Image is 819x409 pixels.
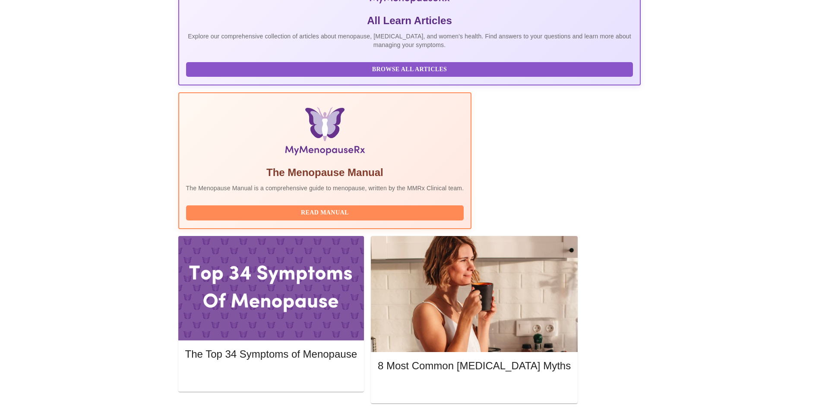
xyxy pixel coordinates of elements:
a: Read More [378,384,573,391]
a: Browse All Articles [186,65,636,72]
h5: The Top 34 Symptoms of Menopause [185,347,357,361]
a: Read Manual [186,208,466,216]
img: Menopause Manual [230,107,420,159]
button: Read Manual [186,205,464,220]
h5: The Menopause Manual [186,166,464,179]
button: Browse All Articles [186,62,633,77]
p: The Menopause Manual is a comprehensive guide to menopause, written by the MMRx Clinical team. [186,184,464,192]
h5: 8 Most Common [MEDICAL_DATA] Myths [378,359,571,373]
button: Read More [378,381,571,396]
span: Read Manual [195,208,455,218]
span: Read More [194,371,348,382]
h5: All Learn Articles [186,14,633,28]
button: Read More [185,369,357,384]
p: Explore our comprehensive collection of articles about menopause, [MEDICAL_DATA], and women's hea... [186,32,633,49]
span: Read More [386,383,562,394]
a: Read More [185,372,359,379]
span: Browse All Articles [195,64,625,75]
